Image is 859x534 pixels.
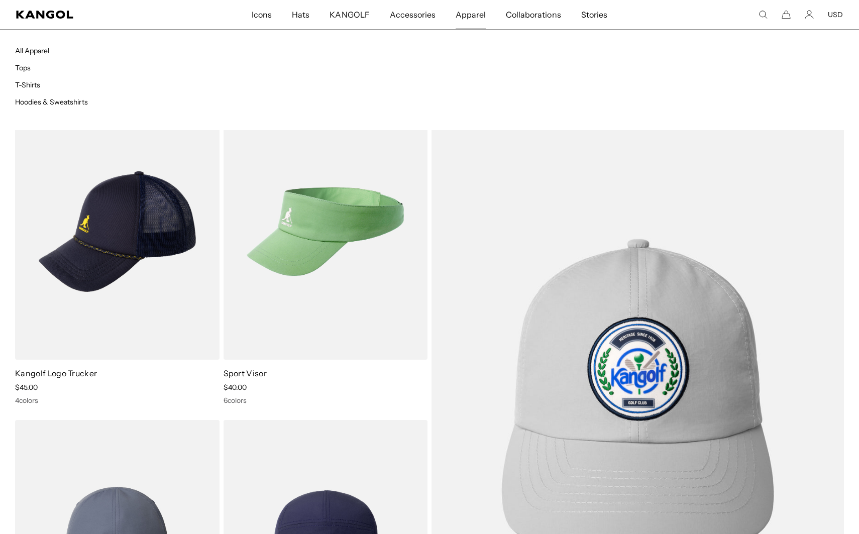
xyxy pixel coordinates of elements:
span: $45.00 [15,383,38,392]
a: All Apparel [15,46,49,55]
a: Account [805,10,814,19]
a: T-Shirts [15,80,40,89]
img: Kangolf Logo Trucker [15,103,220,360]
div: 6 colors [224,396,428,405]
button: USD [828,10,843,19]
button: Cart [782,10,791,19]
div: 4 colors [15,396,220,405]
a: Kangol [16,11,166,19]
a: Hoodies & Sweatshirts [15,97,88,106]
a: Tops [15,63,31,72]
summary: Search here [759,10,768,19]
span: $40.00 [224,383,247,392]
a: Kangolf Logo Trucker [15,368,97,378]
a: Sport Visor [224,368,267,378]
img: Sport Visor [224,103,428,360]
